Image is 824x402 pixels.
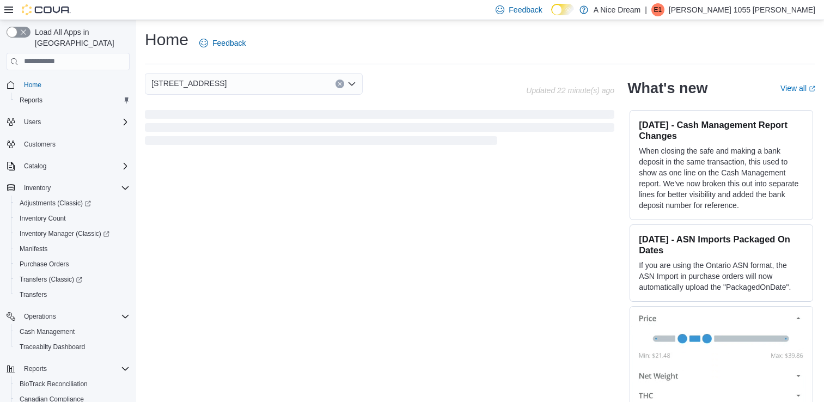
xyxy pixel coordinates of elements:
[651,3,664,16] div: Ernest 1055 Montoya
[11,211,134,226] button: Inventory Count
[15,242,52,255] a: Manifests
[645,3,647,16] p: |
[20,380,88,388] span: BioTrack Reconciliation
[15,377,92,391] a: BioTrack Reconciliation
[2,114,134,130] button: Users
[509,4,542,15] span: Feedback
[20,245,47,253] span: Manifests
[11,272,134,287] a: Transfers (Classic)
[11,196,134,211] a: Adjustments (Classic)
[639,145,804,211] p: When closing the safe and making a bank deposit in the same transaction, this used to show as one...
[145,112,614,147] span: Loading
[15,325,130,338] span: Cash Management
[15,227,130,240] span: Inventory Manager (Classic)
[639,234,804,255] h3: [DATE] - ASN Imports Packaged On Dates
[2,136,134,152] button: Customers
[30,27,130,48] span: Load All Apps in [GEOGRAPHIC_DATA]
[20,181,130,194] span: Inventory
[15,242,130,255] span: Manifests
[2,159,134,174] button: Catalog
[11,257,134,272] button: Purchase Orders
[24,312,56,321] span: Operations
[15,227,114,240] a: Inventory Manager (Classic)
[20,275,82,284] span: Transfers (Classic)
[15,94,47,107] a: Reports
[780,84,815,93] a: View allExternal link
[212,38,246,48] span: Feedback
[15,273,87,286] a: Transfers (Classic)
[15,273,130,286] span: Transfers (Classic)
[145,29,188,51] h1: Home
[20,229,109,238] span: Inventory Manager (Classic)
[15,94,130,107] span: Reports
[2,77,134,93] button: Home
[20,327,75,336] span: Cash Management
[551,4,574,15] input: Dark Mode
[11,376,134,392] button: BioTrack Reconciliation
[15,340,89,354] a: Traceabilty Dashboard
[20,160,51,173] button: Catalog
[20,160,130,173] span: Catalog
[22,4,71,15] img: Cova
[335,80,344,88] button: Clear input
[15,325,79,338] a: Cash Management
[195,32,250,54] a: Feedback
[20,362,130,375] span: Reports
[20,78,130,92] span: Home
[20,138,60,151] a: Customers
[151,77,227,90] span: [STREET_ADDRESS]
[639,260,804,293] p: If you are using the Ontario ASN format, the ASN Import in purchase orders will now automatically...
[15,258,130,271] span: Purchase Orders
[20,290,47,299] span: Transfers
[2,309,134,324] button: Operations
[639,119,804,141] h3: [DATE] - Cash Management Report Changes
[15,197,130,210] span: Adjustments (Classic)
[20,362,51,375] button: Reports
[809,86,815,92] svg: External link
[15,197,95,210] a: Adjustments (Classic)
[24,184,51,192] span: Inventory
[669,3,815,16] p: [PERSON_NAME] 1055 [PERSON_NAME]
[20,310,130,323] span: Operations
[24,364,47,373] span: Reports
[20,199,91,208] span: Adjustments (Classic)
[15,258,74,271] a: Purchase Orders
[11,339,134,355] button: Traceabilty Dashboard
[654,3,662,16] span: E1
[11,287,134,302] button: Transfers
[15,288,51,301] a: Transfers
[24,162,46,170] span: Catalog
[347,80,356,88] button: Open list of options
[24,118,41,126] span: Users
[594,3,640,16] p: A Nice Dream
[11,324,134,339] button: Cash Management
[627,80,707,97] h2: What's new
[20,181,55,194] button: Inventory
[15,288,130,301] span: Transfers
[20,78,46,92] a: Home
[526,86,614,95] p: Updated 22 minute(s) ago
[11,93,134,108] button: Reports
[20,310,60,323] button: Operations
[15,340,130,354] span: Traceabilty Dashboard
[20,115,45,129] button: Users
[2,361,134,376] button: Reports
[2,180,134,196] button: Inventory
[20,214,66,223] span: Inventory Count
[24,140,56,149] span: Customers
[15,212,130,225] span: Inventory Count
[11,226,134,241] a: Inventory Manager (Classic)
[15,377,130,391] span: BioTrack Reconciliation
[20,96,42,105] span: Reports
[20,115,130,129] span: Users
[11,241,134,257] button: Manifests
[20,260,69,269] span: Purchase Orders
[24,81,41,89] span: Home
[20,343,85,351] span: Traceabilty Dashboard
[15,212,70,225] a: Inventory Count
[20,137,130,151] span: Customers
